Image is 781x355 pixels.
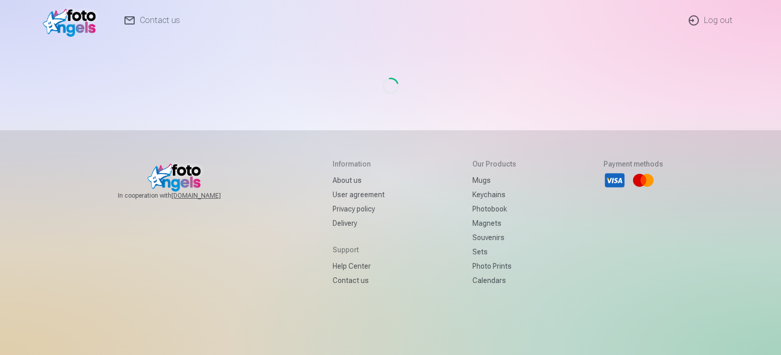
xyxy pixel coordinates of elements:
a: Keychains [472,187,516,202]
a: User agreement [333,187,385,202]
a: Privacy policy [333,202,385,216]
a: [DOMAIN_NAME] [171,192,245,200]
li: Visa [603,169,626,192]
a: Delivery [333,216,385,230]
h5: Information [333,159,385,169]
a: Calendars [472,273,516,288]
h5: Payment methods [603,159,663,169]
h5: Our products [472,159,516,169]
a: About us [333,173,385,187]
a: Photobook [472,202,516,216]
a: Photo prints [472,259,516,273]
span: In cooperation with [118,192,245,200]
a: Souvenirs [472,230,516,245]
a: Help Center [333,259,385,273]
h5: Support [333,245,385,255]
a: Magnets [472,216,516,230]
img: /fa1 [43,4,102,37]
li: Mastercard [632,169,654,192]
a: Mugs [472,173,516,187]
a: Sets [472,245,516,259]
a: Contact us [333,273,385,288]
